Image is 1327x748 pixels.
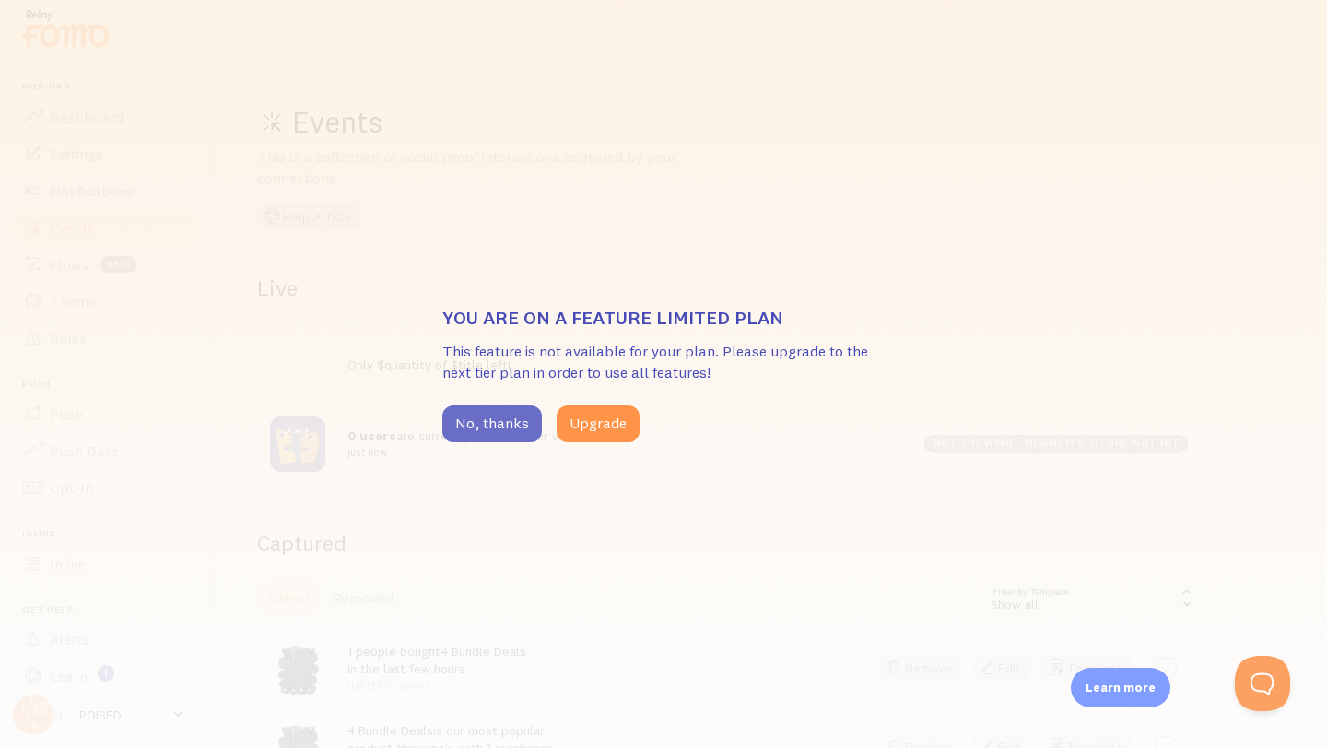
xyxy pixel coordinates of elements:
iframe: Help Scout Beacon - Open [1235,656,1290,711]
button: No, thanks [442,405,542,442]
p: This feature is not available for your plan. Please upgrade to the next tier plan in order to use... [442,341,885,383]
h3: You are on a feature limited plan [442,306,885,330]
div: Learn more [1071,668,1170,707]
p: Learn more [1086,679,1156,696]
button: Upgrade [557,405,640,442]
